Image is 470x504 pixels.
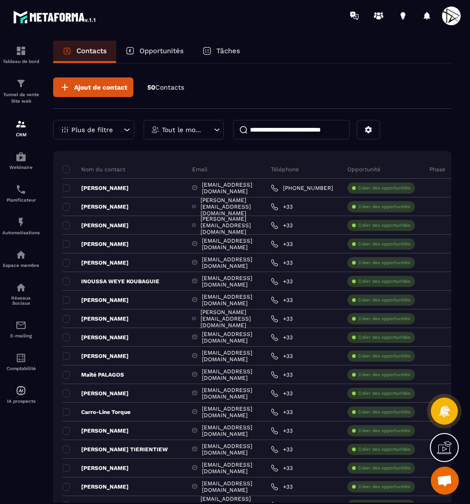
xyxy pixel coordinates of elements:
img: automations [15,217,27,228]
p: Créer des opportunités [358,483,410,490]
p: Créer des opportunités [358,427,410,434]
p: [PERSON_NAME] [62,222,129,229]
p: Carro-Line Torque [62,408,131,416]
a: +33 [271,222,293,229]
p: Tableau de bord [2,59,40,64]
a: +33 [271,334,293,341]
p: Créer des opportunités [358,203,410,210]
a: +33 [271,483,293,490]
a: +33 [271,240,293,248]
p: Créer des opportunités [358,390,410,397]
img: accountant [15,352,27,364]
p: E-mailing [2,333,40,338]
p: [PERSON_NAME] [62,184,129,192]
img: formation [15,78,27,89]
p: Planificateur [2,197,40,203]
p: Plus de filtre [71,126,113,133]
a: [PHONE_NUMBER] [271,184,333,192]
p: Comptabilité [2,366,40,371]
p: Créer des opportunités [358,259,410,266]
a: +33 [271,371,293,378]
p: Créer des opportunités [358,371,410,378]
p: [PERSON_NAME] [62,464,129,472]
p: Phase [429,166,445,173]
a: +33 [271,315,293,322]
p: Créer des opportunités [358,278,410,285]
a: accountantaccountantComptabilité [2,345,40,378]
img: formation [15,119,27,130]
p: [PERSON_NAME] [62,315,129,322]
div: Ouvrir le chat [431,467,459,495]
p: Créer des opportunités [358,185,410,191]
p: Créer des opportunités [358,465,410,471]
a: +33 [271,427,293,434]
a: +33 [271,446,293,453]
a: automationsautomationsEspace membre [2,242,40,275]
p: [PERSON_NAME] [62,259,129,266]
a: automationsautomationsAutomatisations [2,210,40,242]
p: Contacts [76,47,107,55]
p: Créer des opportunités [358,241,410,247]
img: formation [15,45,27,56]
p: Webinaire [2,165,40,170]
a: +33 [271,390,293,397]
img: scheduler [15,184,27,195]
p: Automatisations [2,230,40,235]
p: Réseaux Sociaux [2,295,40,306]
p: Tunnel de vente Site web [2,91,40,105]
a: formationformationCRM [2,112,40,144]
p: [PERSON_NAME] [62,427,129,434]
p: Créer des opportunités [358,315,410,322]
a: +33 [271,296,293,304]
p: Créer des opportunités [358,334,410,341]
p: Créer des opportunités [358,409,410,415]
p: Espace membre [2,263,40,268]
a: automationsautomationsWebinaire [2,144,40,177]
p: Tout le monde [162,126,203,133]
p: Nom du contact [62,166,125,173]
img: logo [13,8,97,25]
img: automations [15,249,27,260]
a: +33 [271,408,293,416]
p: Créer des opportunités [358,297,410,303]
p: IA prospects [2,399,40,404]
p: Email [192,166,207,173]
a: formationformationTableau de bord [2,38,40,71]
a: Contacts [53,41,116,63]
p: Tâches [216,47,240,55]
span: Contacts [155,84,184,91]
p: 50 [147,83,184,92]
a: +33 [271,203,293,210]
a: +33 [271,278,293,285]
a: formationformationTunnel de vente Site web [2,71,40,112]
a: schedulerschedulerPlanificateur [2,177,40,210]
p: [PERSON_NAME] [62,240,129,248]
a: +33 [271,352,293,360]
p: [PERSON_NAME] [62,334,129,341]
img: automations [15,151,27,162]
p: Créer des opportunités [358,222,410,229]
a: +33 [271,259,293,266]
img: social-network [15,282,27,293]
p: Opportunités [139,47,184,55]
p: Créer des opportunités [358,353,410,359]
p: [PERSON_NAME] TIERIENTIEW [62,446,168,453]
a: social-networksocial-networkRéseaux Sociaux [2,275,40,313]
p: Maïté PALAGOS [62,371,124,378]
p: Téléphone [271,166,299,173]
p: Opportunité [347,166,380,173]
button: Ajout de contact [53,77,133,97]
span: Ajout de contact [74,83,127,92]
a: emailemailE-mailing [2,313,40,345]
img: automations [15,385,27,396]
a: +33 [271,464,293,472]
p: [PERSON_NAME] [62,203,129,210]
p: [PERSON_NAME] [62,390,129,397]
p: Créer des opportunités [358,446,410,453]
p: [PERSON_NAME] [62,352,129,360]
a: Opportunités [116,41,193,63]
p: INOUSSA WEYE KOUBAGUIE [62,278,159,285]
p: CRM [2,132,40,137]
p: [PERSON_NAME] [62,296,129,304]
a: Tâches [193,41,249,63]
